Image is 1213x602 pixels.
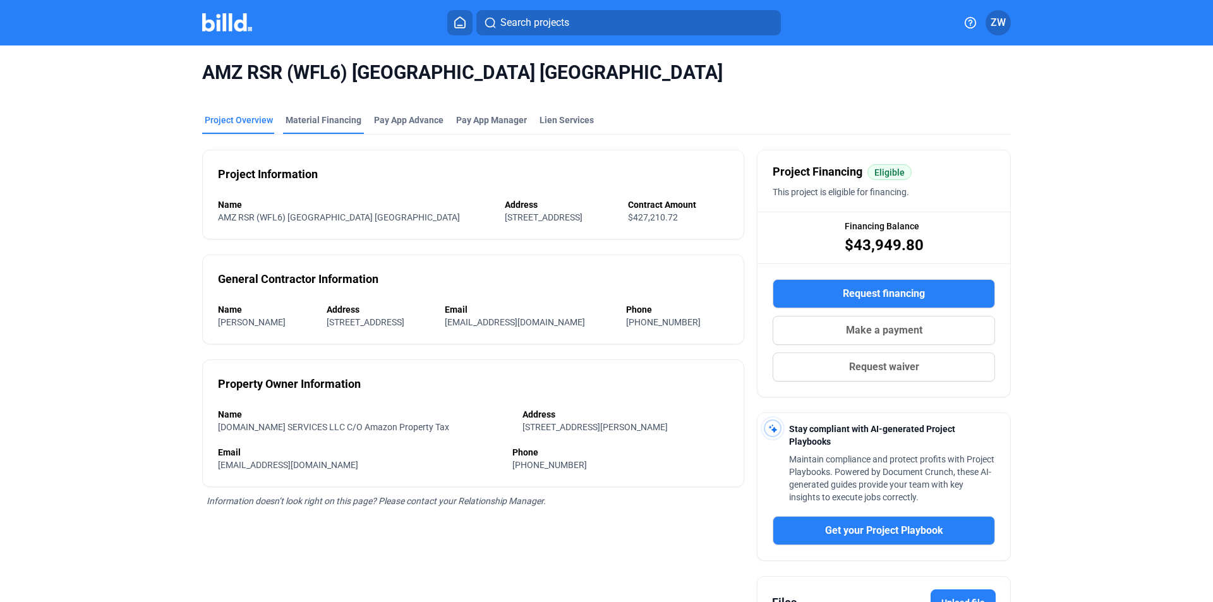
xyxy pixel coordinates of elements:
[825,523,943,538] span: Get your Project Playbook
[218,317,286,327] span: [PERSON_NAME]
[500,15,569,30] span: Search projects
[505,198,615,211] div: Address
[445,317,585,327] span: [EMAIL_ADDRESS][DOMAIN_NAME]
[218,212,460,222] span: AMZ RSR (WFL6) [GEOGRAPHIC_DATA] [GEOGRAPHIC_DATA]
[522,422,668,432] span: [STREET_ADDRESS][PERSON_NAME]
[773,352,995,382] button: Request waiver
[202,61,1011,85] span: AMZ RSR (WFL6) [GEOGRAPHIC_DATA] [GEOGRAPHIC_DATA]
[512,460,587,470] span: [PHONE_NUMBER]
[286,114,361,126] div: Material Financing
[849,359,919,375] span: Request waiver
[218,303,314,316] div: Name
[773,163,862,181] span: Project Financing
[445,303,613,316] div: Email
[327,317,404,327] span: [STREET_ADDRESS]
[626,317,701,327] span: [PHONE_NUMBER]
[789,454,994,502] span: Maintain compliance and protect profits with Project Playbooks. Powered by Document Crunch, these...
[773,279,995,308] button: Request financing
[789,424,955,447] span: Stay compliant with AI-generated Project Playbooks
[456,114,527,126] span: Pay App Manager
[218,198,492,211] div: Name
[512,446,728,459] div: Phone
[374,114,444,126] div: Pay App Advance
[845,220,919,232] span: Financing Balance
[476,10,781,35] button: Search projects
[628,198,728,211] div: Contract Amount
[327,303,433,316] div: Address
[986,10,1011,35] button: ZW
[218,422,449,432] span: [DOMAIN_NAME] SERVICES LLC C/O Amazon Property Tax
[202,13,252,32] img: Billd Company Logo
[218,446,500,459] div: Email
[540,114,594,126] div: Lien Services
[218,270,378,288] div: General Contractor Information
[207,496,546,506] span: Information doesn’t look right on this page? Please contact your Relationship Manager.
[505,212,582,222] span: [STREET_ADDRESS]
[845,235,924,255] span: $43,949.80
[218,408,510,421] div: Name
[626,303,729,316] div: Phone
[218,166,318,183] div: Project Information
[991,15,1006,30] span: ZW
[205,114,273,126] div: Project Overview
[218,460,358,470] span: [EMAIL_ADDRESS][DOMAIN_NAME]
[628,212,678,222] span: $427,210.72
[773,187,909,197] span: This project is eligible for financing.
[846,323,922,338] span: Make a payment
[773,316,995,345] button: Make a payment
[773,516,995,545] button: Get your Project Playbook
[867,164,912,180] mat-chip: Eligible
[843,286,925,301] span: Request financing
[522,408,728,421] div: Address
[218,375,361,393] div: Property Owner Information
